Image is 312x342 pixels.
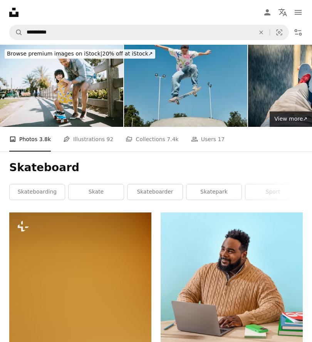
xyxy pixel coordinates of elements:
[218,135,225,143] span: 17
[290,25,306,40] button: Filters
[124,45,247,127] img: A young man in bright clothes does tricks on a skateboard in a sunny park
[69,184,124,200] a: skate
[7,51,153,57] span: 20% off at iStock ↗
[9,161,303,175] h1: Skateboard
[260,5,275,20] a: Log in / Sign up
[167,135,178,143] span: 7.4k
[10,25,23,40] button: Search Unsplash
[290,5,306,20] button: Menu
[63,127,113,152] a: Illustrations 92
[186,184,242,200] a: skatepark
[275,5,290,20] button: Language
[126,127,178,152] a: Collections 7.4k
[9,25,289,40] form: Find visuals sitewide
[127,184,183,200] a: skateboarder
[10,184,65,200] a: skateboarding
[191,127,225,152] a: Users 17
[270,111,312,127] a: View more↗
[245,184,300,200] a: sport
[253,25,270,40] button: Clear
[7,51,102,57] span: Browse premium images on iStock |
[107,135,114,143] span: 92
[270,25,289,40] button: Visual search
[9,316,151,323] a: a skateboard sitting on top of a yellow floor
[274,116,307,122] span: View more ↗
[9,8,18,17] a: Home — Unsplash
